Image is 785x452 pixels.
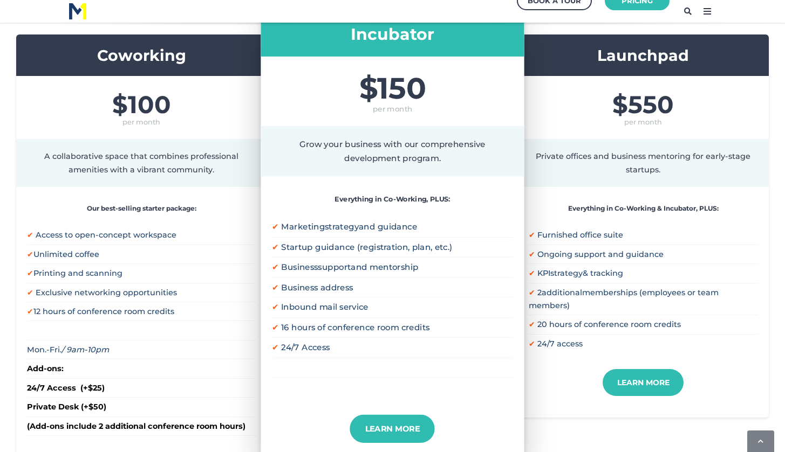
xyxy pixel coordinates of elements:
[87,204,196,212] strong: Our best-selling starter package:
[272,342,279,352] span: ✔
[537,230,623,240] span: Furnished office suite
[27,116,256,128] span: per month
[272,222,279,232] span: ✔
[529,249,535,259] span: ✔
[27,249,33,259] span: ✔
[272,322,279,332] span: ✔
[281,262,418,272] span: Business and mentorship
[542,288,582,297] span: additional
[350,414,435,443] a: Learn More
[36,230,176,240] span: Access to open-concept workspace
[281,222,417,232] span: Marketing and guidance
[44,151,238,174] span: A collaborative space that combines professional amenities with a vibrant community.
[27,421,245,431] strong: (Add-ons include 2 additional conference room hours)
[27,383,105,393] strong: 24/7 Access (+$25)
[272,302,279,312] span: ✔
[27,268,33,278] span: ✔
[33,268,122,278] span: Printing and scanning
[299,139,485,163] span: Grow your business with our comprehensive development program.
[27,230,33,240] span: ✔
[272,193,513,205] p: Everything in Co-Working, PLUS:
[529,268,535,278] span: ✔
[529,230,535,240] span: ✔
[529,319,535,329] span: ✔
[603,369,684,396] a: Learn More
[62,345,109,354] em: / 9am-10pm
[27,402,106,412] strong: Private Desk (+$50)
[272,24,513,45] h3: Incubator
[33,307,174,316] span: 12 hours of conference room credits
[529,339,535,349] span: ✔
[281,342,330,352] span: 24/7 Access
[27,288,33,297] span: ✔
[529,288,535,297] span: ✔
[281,322,429,332] span: 16 hours of conference room credits
[27,45,256,66] h3: Coworking
[281,282,353,292] span: Business address
[318,262,351,272] span: support
[36,288,177,297] span: Exclusive networking opportunities
[27,307,33,316] span: ✔
[27,345,109,354] span: Mon.-Fri.
[537,319,681,329] span: 20 hours of conference room credits
[272,102,513,115] span: per month
[272,262,279,272] span: ✔
[537,268,623,278] span: KPI & tracking
[27,92,256,116] span: $100
[529,203,758,214] p: Everything in Co-Working & Incubator, PLUS:
[33,249,99,259] span: Unlimited coffee
[272,242,279,252] span: ✔
[529,45,758,66] h3: Launchpad
[537,339,583,349] span: 24/7 access
[27,364,64,373] strong: Add-ons:
[69,3,86,19] img: M1 Logo - Blue Letters - for Light Backgrounds-2
[272,73,513,103] span: $150
[325,222,359,232] span: strategy
[550,268,583,278] span: strategy
[272,282,279,292] span: ✔
[281,242,452,252] span: Startup guidance (registration, plan, etc.)
[281,302,368,312] span: Inbound mail service
[529,288,719,310] span: 2 memberships (employees or team members)
[537,249,664,259] span: Ongoing support and guidance
[536,151,750,174] span: Private offices and business mentoring for early-stage startups.
[529,116,758,128] span: per month
[529,92,758,116] span: $550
